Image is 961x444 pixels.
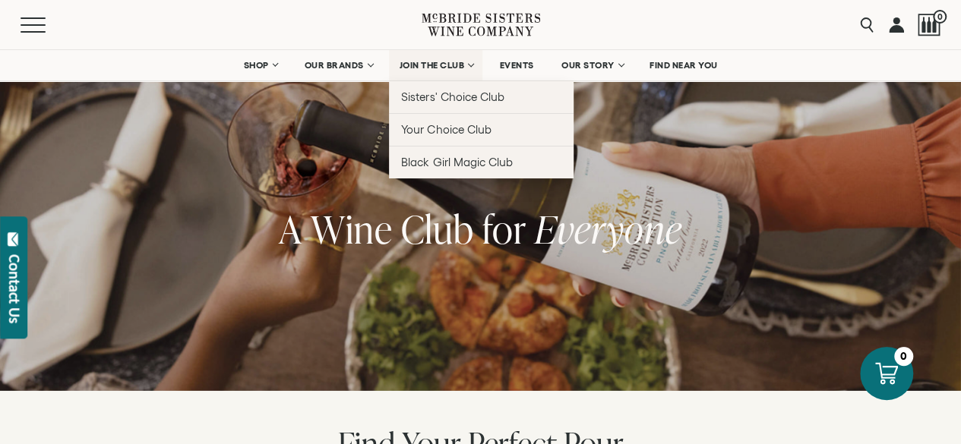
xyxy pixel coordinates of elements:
[401,123,491,136] span: Your Choice Club
[389,50,482,80] a: JOIN THE CLUB
[401,90,504,103] span: Sisters' Choice Club
[389,113,574,146] a: Your Choice Club
[933,10,947,24] span: 0
[535,203,682,255] span: Everyone
[279,203,302,255] span: A
[894,347,913,366] div: 0
[389,80,574,113] a: Sisters' Choice Club
[401,156,512,168] span: Black Girl Magic Club
[21,17,75,33] button: Mobile Menu Trigger
[243,60,269,71] span: SHOP
[304,60,363,71] span: OUR BRANDS
[233,50,286,80] a: SHOP
[7,254,22,323] div: Contact Us
[401,203,474,255] span: Club
[311,203,393,255] span: Wine
[389,146,574,178] a: Black Girl Magic Club
[482,203,526,255] span: for
[500,60,534,71] span: EVENTS
[561,60,615,71] span: OUR STORY
[294,50,381,80] a: OUR BRANDS
[399,60,464,71] span: JOIN THE CLUB
[490,50,544,80] a: EVENTS
[640,50,728,80] a: FIND NEAR YOU
[552,50,633,80] a: OUR STORY
[650,60,718,71] span: FIND NEAR YOU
